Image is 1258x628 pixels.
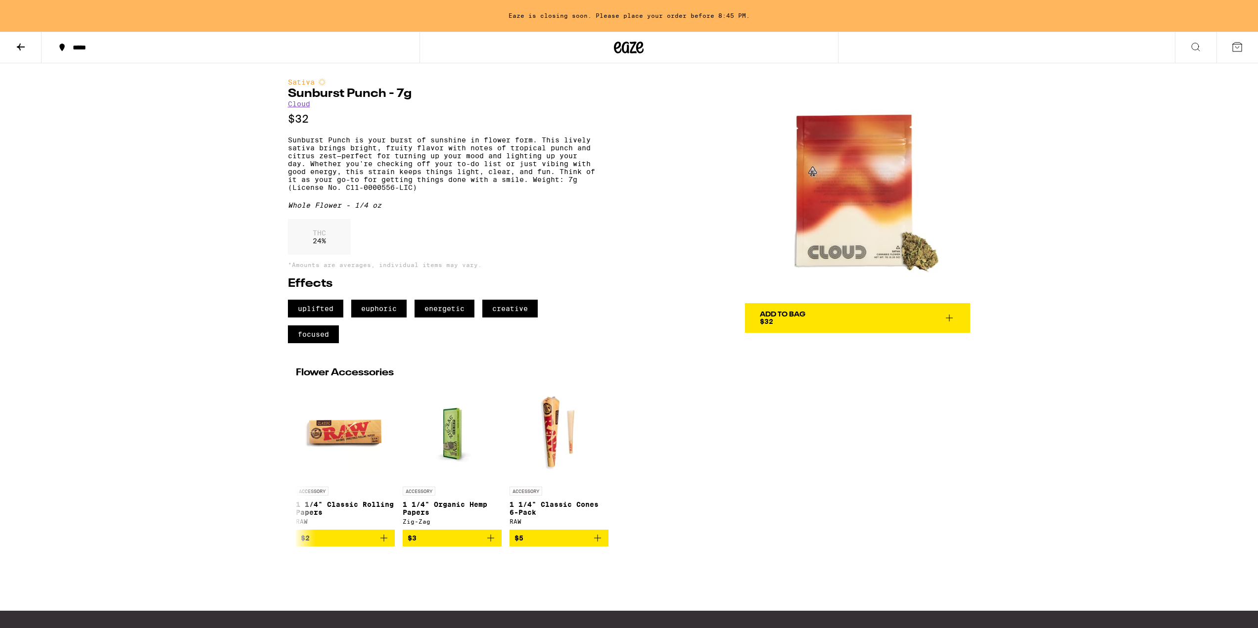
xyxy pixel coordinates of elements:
span: energetic [415,300,474,317]
p: 1 1/4" Organic Hemp Papers [403,500,502,516]
p: 1 1/4" Classic Rolling Papers [296,500,395,516]
p: 1 1/4" Classic Cones 6-Pack [510,500,608,516]
a: Open page for 1 1/4" Classic Rolling Papers from RAW [296,383,395,530]
h2: Flower Accessories [296,368,963,378]
div: 24 % [288,219,351,255]
img: Zig-Zag - 1 1/4" Organic Hemp Papers [403,383,502,482]
img: Cloud - Sunburst Punch - 7g [745,78,970,303]
p: ACCESSORY [296,487,328,495]
h2: Effects [288,278,595,290]
div: Zig-Zag [403,518,502,525]
div: RAW [510,518,608,525]
p: Sunburst Punch is your burst of sunshine in flower form. This lively sativa brings bright, fruity... [288,136,595,191]
span: uplifted [288,300,343,317]
img: sativaColor.svg [318,78,326,86]
div: Add To Bag [760,311,805,318]
button: Add to bag [403,530,502,546]
span: creative [482,300,538,317]
h1: Sunburst Punch - 7g [288,88,595,100]
a: Open page for 1 1/4" Classic Cones 6-Pack from RAW [510,383,608,530]
span: euphoric [351,300,407,317]
iframe: Opens a widget where you can find more information [1195,598,1248,623]
button: Add to bag [296,530,395,546]
img: RAW - 1 1/4" Classic Rolling Papers [296,383,395,482]
div: Whole Flower - 1/4 oz [288,201,595,209]
span: $2 [301,534,310,542]
p: ACCESSORY [403,487,435,495]
button: Add to bag [510,530,608,546]
span: focused [288,325,339,343]
a: Cloud [288,100,310,108]
div: Sativa [288,78,595,86]
span: $5 [514,534,523,542]
p: $32 [288,113,595,125]
a: Open page for 1 1/4" Organic Hemp Papers from Zig-Zag [403,383,502,530]
button: Add To Bag$32 [745,303,970,333]
p: *Amounts are averages, individual items may vary. [288,262,595,268]
span: $3 [408,534,417,542]
img: RAW - 1 1/4" Classic Cones 6-Pack [510,383,608,482]
p: ACCESSORY [510,487,542,495]
p: THC [313,229,326,237]
span: $32 [760,317,773,325]
div: RAW [296,518,395,525]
